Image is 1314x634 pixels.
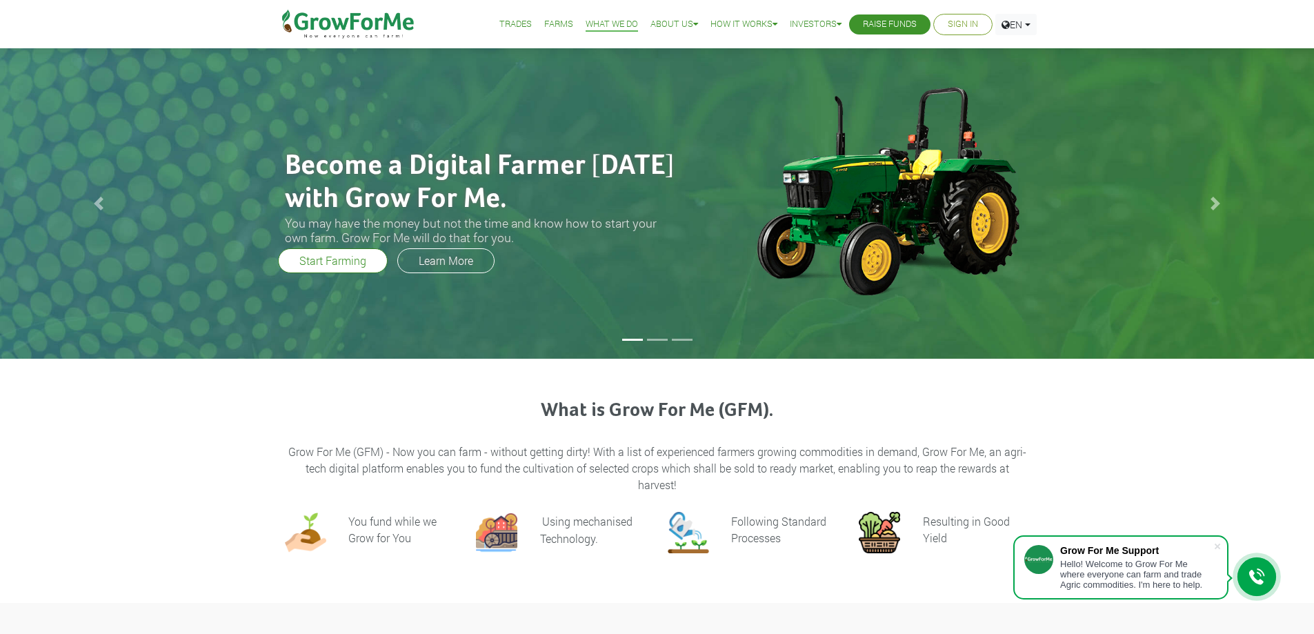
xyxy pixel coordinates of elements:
a: EN [995,14,1037,35]
h2: Become a Digital Farmer [DATE] with Grow For Me. [285,150,678,216]
img: growforme image [668,512,709,553]
a: Farms [544,17,573,32]
img: growforme image [859,512,900,553]
h6: Following Standard Processes [731,514,826,545]
a: How it Works [710,17,777,32]
p: Using mechanised Technology. [540,514,633,546]
h6: Resulting in Good Yield [923,514,1010,545]
a: Trades [499,17,532,32]
img: growforme image [733,80,1040,301]
div: Grow For Me Support [1060,545,1213,556]
a: Sign In [948,17,978,32]
h3: You may have the money but not the time and know how to start your own farm. Grow For Me will do ... [285,216,678,245]
img: growforme image [476,512,517,553]
h3: What is Grow For Me (GFM). [287,399,1028,423]
p: Grow For Me (GFM) - Now you can farm - without getting dirty! With a list of experienced farmers ... [287,444,1028,493]
div: Hello! Welcome to Grow For Me where everyone can farm and trade Agric commodities. I'm here to help. [1060,559,1213,590]
h6: You fund while we Grow for You [348,514,437,545]
img: growforme image [285,512,326,553]
a: About Us [650,17,698,32]
a: Investors [790,17,842,32]
a: What We Do [586,17,638,32]
a: Raise Funds [863,17,917,32]
a: Learn More [397,248,495,273]
a: Start Farming [278,248,388,273]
